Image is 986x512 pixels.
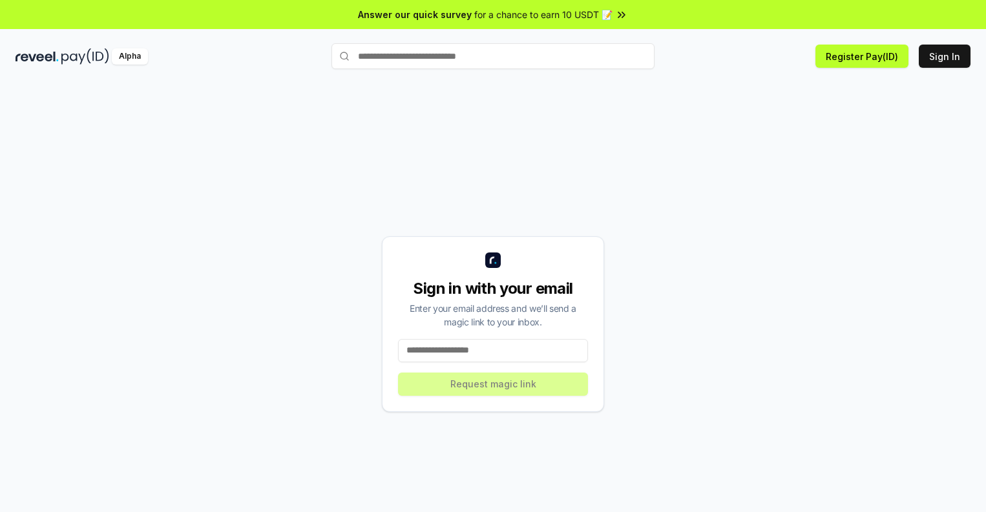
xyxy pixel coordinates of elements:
span: for a chance to earn 10 USDT 📝 [474,8,613,21]
button: Register Pay(ID) [815,45,908,68]
img: reveel_dark [16,48,59,65]
img: logo_small [485,252,501,268]
span: Answer our quick survey [358,8,472,21]
div: Alpha [112,48,148,65]
button: Sign In [919,45,970,68]
img: pay_id [61,48,109,65]
div: Enter your email address and we’ll send a magic link to your inbox. [398,302,588,329]
div: Sign in with your email [398,278,588,299]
